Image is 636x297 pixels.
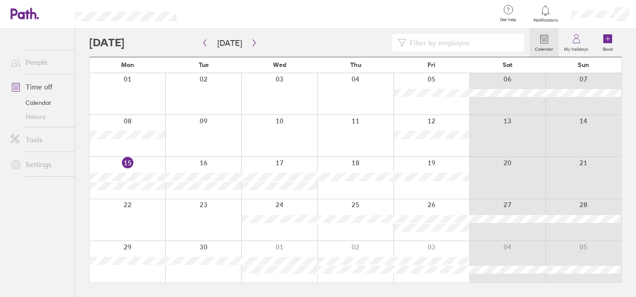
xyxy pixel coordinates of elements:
span: Get help [494,17,522,22]
a: Settings [4,156,75,173]
a: Time off [4,78,75,96]
button: [DATE] [210,36,249,50]
a: History [4,110,75,124]
span: Tue [199,61,209,68]
span: Wed [273,61,286,68]
a: People [4,53,75,71]
a: Calendar [530,29,559,57]
span: Fri [428,61,435,68]
span: Sun [578,61,589,68]
label: Book [598,44,618,52]
span: Notifications [531,18,560,23]
span: Sat [503,61,512,68]
span: Thu [350,61,361,68]
input: Filter by employee [406,34,519,51]
a: Book [594,29,622,57]
label: My holidays [559,44,594,52]
a: Calendar [4,96,75,110]
a: Tools [4,131,75,148]
label: Calendar [530,44,559,52]
a: My holidays [559,29,594,57]
a: Notifications [531,4,560,23]
span: Mon [121,61,134,68]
